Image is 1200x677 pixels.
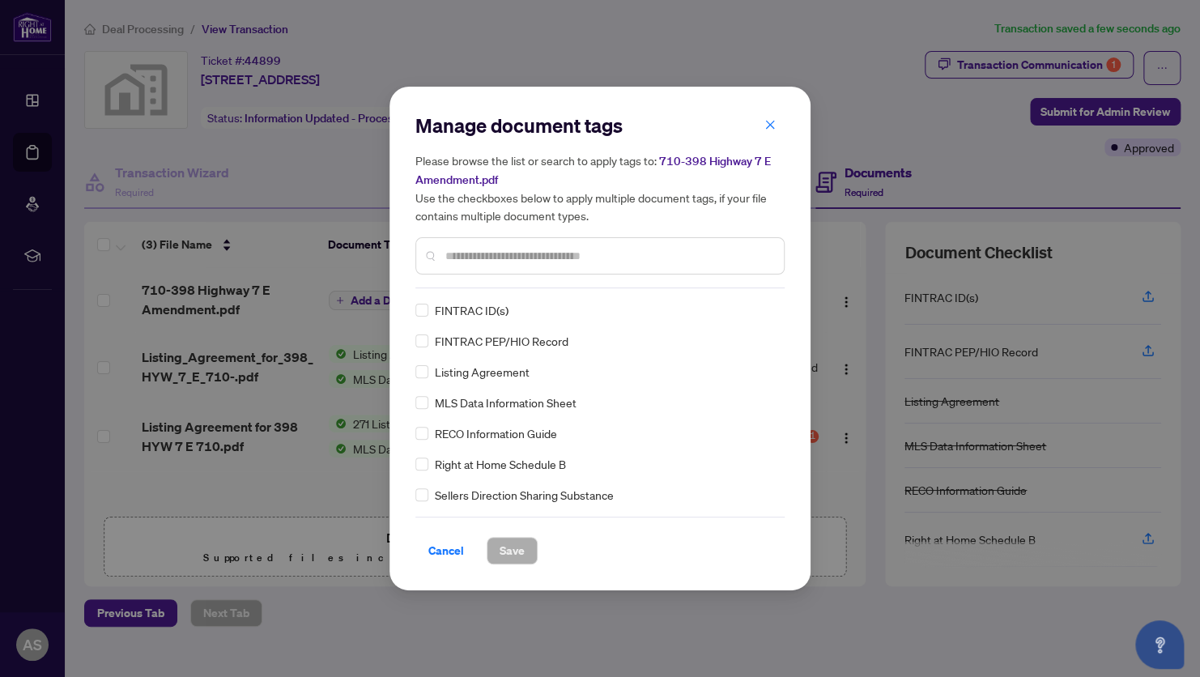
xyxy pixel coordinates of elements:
[435,301,509,319] span: FINTRAC ID(s)
[435,332,568,350] span: FINTRAC PEP/HIO Record
[415,537,477,564] button: Cancel
[435,455,566,473] span: Right at Home Schedule B
[415,113,785,138] h2: Manage document tags
[428,538,464,564] span: Cancel
[764,119,776,130] span: close
[435,424,557,442] span: RECO Information Guide
[435,394,577,411] span: MLS Data Information Sheet
[415,151,785,224] h5: Please browse the list or search to apply tags to: Use the checkboxes below to apply multiple doc...
[435,486,614,504] span: Sellers Direction Sharing Substance
[435,363,530,381] span: Listing Agreement
[1135,620,1184,669] button: Open asap
[487,537,538,564] button: Save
